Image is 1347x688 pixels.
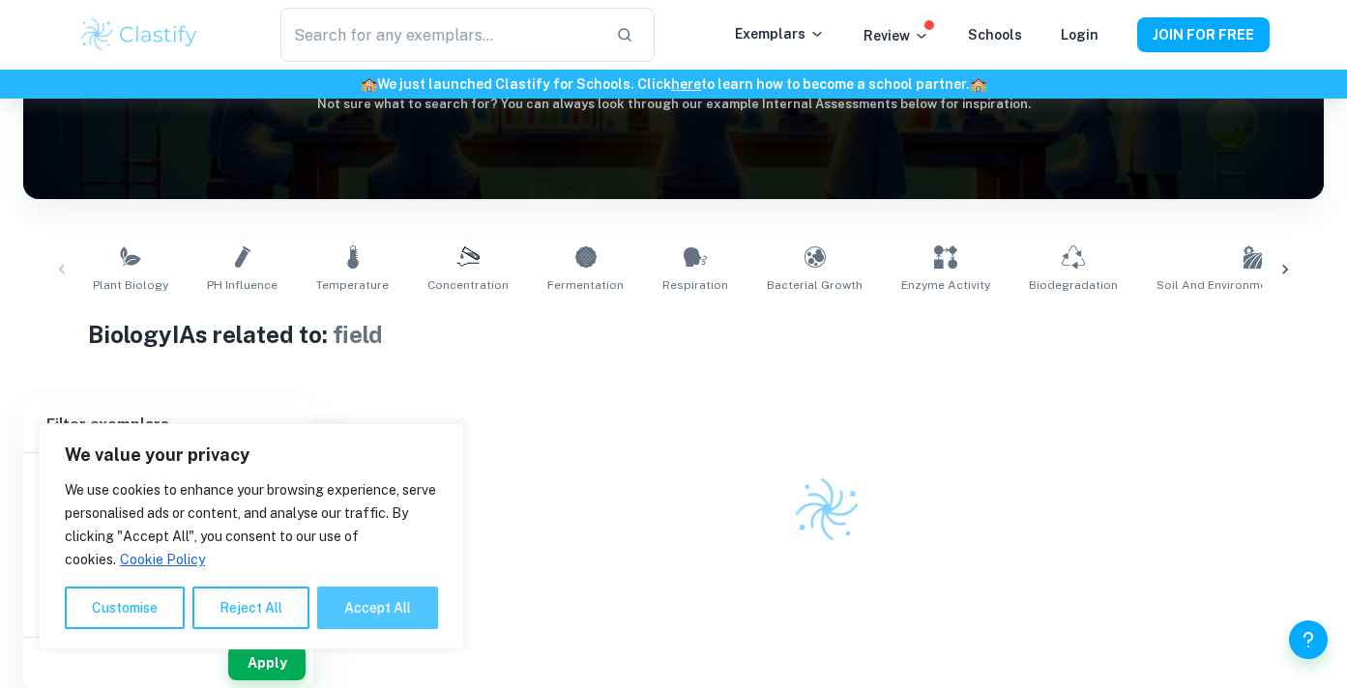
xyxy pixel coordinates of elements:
[662,276,728,294] span: Respiration
[93,276,168,294] span: Plant Biology
[671,76,701,92] a: here
[316,276,389,294] span: Temperature
[789,472,864,547] img: Clastify logo
[864,25,929,46] p: Review
[1029,276,1118,294] span: Biodegradation
[65,444,438,467] p: We value your privacy
[119,551,206,568] a: Cookie Policy
[735,23,825,44] p: Exemplars
[23,95,1324,114] h6: Not sure what to search for? You can always look through our example Internal Assessments below f...
[39,423,464,649] div: We value your privacy
[547,276,624,294] span: Fermentation
[970,76,986,92] span: 🏫
[968,27,1022,43] a: Schools
[361,76,377,92] span: 🏫
[901,276,990,294] span: Enzyme Activity
[317,587,438,629] button: Accept All
[23,398,313,452] h6: Filter exemplars
[207,276,278,294] span: pH Influence
[228,645,306,680] button: Apply
[333,321,383,348] span: field
[280,8,600,62] input: Search for any exemplars...
[88,317,1259,352] h1: Biology IAs related to:
[767,276,863,294] span: Bacterial Growth
[4,73,1343,95] h6: We just launched Clastify for Schools. Click to learn how to become a school partner.
[1061,27,1098,43] a: Login
[65,478,438,571] p: We use cookies to enhance your browsing experience, serve personalised ads or content, and analys...
[427,276,509,294] span: Concentration
[65,587,185,629] button: Customise
[1289,620,1328,659] button: Help and Feedback
[1137,17,1270,52] button: JOIN FOR FREE
[192,587,309,629] button: Reject All
[78,15,201,54] img: Clastify logo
